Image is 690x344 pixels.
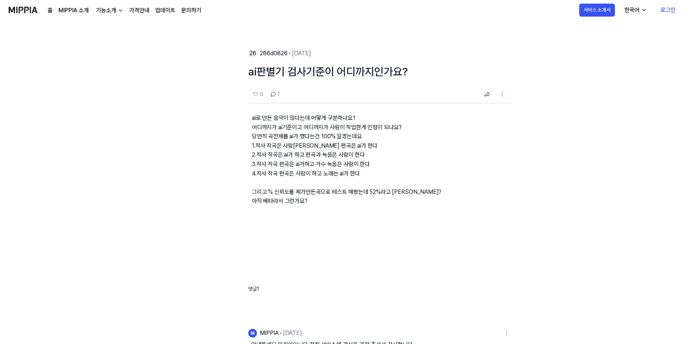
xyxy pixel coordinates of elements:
[291,49,311,58] div: [DATE]
[129,6,149,15] a: 가격안내
[253,91,258,97] img: dislike
[281,329,302,338] div: [DATE]
[248,285,511,293] div: 댓글 1
[270,91,276,97] img: like
[484,91,491,98] img: share
[257,49,289,58] div: 286d0826
[257,329,280,338] div: MIPPIA
[118,8,123,13] img: down
[280,332,281,334] img: dot
[498,90,507,99] img: 더보기
[289,53,291,54] img: dot
[579,4,615,17] button: 서비스 소개서
[248,103,511,227] p: ai로 만든 음악이 많다는데 어떻게 구분하나요? 어디까지가 ai기준이고 어디까지가 사람이 작업한게 인정이 되나요? 당연히 곡전체를 ai가 했다는건 100% 알겠는데요 1.작사...
[155,6,175,15] a: 업데이트
[95,6,123,15] button: 기능소개
[248,64,511,80] div: ai판별기 검사기준이 어디까지인가요?
[181,6,201,15] a: 문의하기
[95,6,118,15] div: 기능소개
[48,6,53,15] a: 홈
[248,49,257,58] span: 28
[248,329,257,338] img: MIPPIA
[58,6,89,15] a: MIPPIA 소개
[270,90,280,99] div: 1
[619,3,651,17] button: 한국어
[623,6,641,14] div: 한국어
[253,90,263,99] button: 0
[502,329,511,338] img: 더보기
